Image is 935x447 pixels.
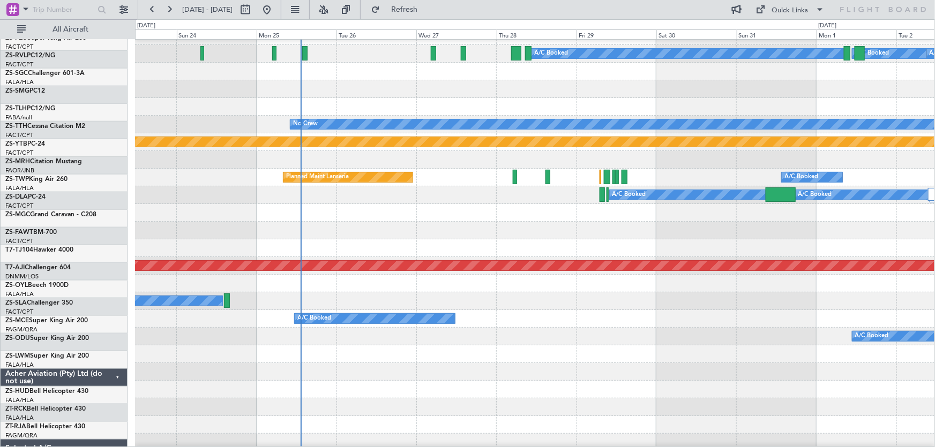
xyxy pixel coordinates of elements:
a: FACT/CPT [5,131,33,139]
span: ZS-TLH [5,105,27,112]
a: ZS-FAWTBM-700 [5,229,57,236]
a: ZS-MCESuper King Air 200 [5,317,88,324]
div: No Crew [293,116,318,132]
span: ZS-MGC [5,211,30,218]
span: ZS-SGC [5,70,28,77]
span: ZS-DLA [5,194,28,200]
div: [DATE] [818,21,836,31]
span: All Aircraft [28,26,113,33]
a: FACT/CPT [5,237,33,245]
span: ZS-RVL [5,52,27,59]
a: FALA/HLA [5,78,34,86]
span: ZS-YTB [5,141,27,147]
span: ZS-HUD [5,388,29,395]
div: Sat 23 [96,29,176,39]
div: Wed 27 [416,29,496,39]
span: ZS-TWP [5,176,29,183]
a: ZS-TLHPC12/NG [5,105,55,112]
a: ZS-LWMSuper King Air 200 [5,353,89,359]
a: ZS-HUDBell Helicopter 430 [5,388,88,395]
div: [DATE] [137,21,155,31]
div: A/C Booked [784,169,818,185]
a: FAGM/QRA [5,431,38,440]
input: Trip Number [33,2,94,18]
div: Thu 28 [497,29,577,39]
a: T7-TJ104Hawker 4000 [5,247,73,253]
div: A/C Booked [798,187,832,203]
a: ZS-MGCGrand Caravan - C208 [5,211,96,218]
a: FACT/CPT [5,202,33,210]
button: Refresh [366,1,430,18]
div: A/C Booked [534,46,568,62]
a: ZS-MRHCitation Mustang [5,158,82,165]
span: ZS-MCE [5,317,29,324]
span: ZS-LWM [5,353,30,359]
span: ZT-RJA [5,423,26,430]
span: ZS-SMG [5,88,29,94]
a: FALA/HLA [5,396,34,404]
span: ZT-RCK [5,406,27,412]
a: ZS-ODUSuper King Air 200 [5,335,89,342]
a: ZS-RVLPC12/NG [5,52,55,59]
a: ZT-RJABell Helicopter 430 [5,423,85,430]
div: A/C Booked [855,46,889,62]
a: ZS-TTHCessna Citation M2 [5,123,85,130]
button: Quick Links [751,1,830,18]
div: A/C Booked [612,187,646,203]
span: ZS-OYL [5,282,28,289]
a: ZS-TWPKing Air 260 [5,176,68,183]
a: T7-AJIChallenger 604 [5,264,71,271]
div: Mon 25 [257,29,336,39]
a: ZS-SLAChallenger 350 [5,300,73,306]
span: ZS-FAW [5,229,29,236]
div: Planned Maint Lanseria [286,169,349,185]
a: FACT/CPT [5,60,33,69]
a: FACT/CPT [5,149,33,157]
a: ZS-SMGPC12 [5,88,45,94]
span: ZS-TTH [5,123,27,130]
a: FAOR/JNB [5,166,34,175]
a: FACT/CPT [5,308,33,316]
a: ZT-RCKBell Helicopter 430 [5,406,86,412]
div: Sat 30 [656,29,736,39]
button: All Aircraft [12,21,116,38]
a: ZS-OYLBeech 1900D [5,282,69,289]
span: [DATE] - [DATE] [182,5,233,14]
div: Tue 26 [336,29,416,39]
span: T7-AJI [5,264,25,271]
a: FALA/HLA [5,361,34,369]
a: FABA/null [5,113,32,122]
div: Quick Links [772,5,809,16]
div: Sun 31 [737,29,817,39]
a: ZS-DLAPC-24 [5,194,46,200]
a: DNMM/LOS [5,272,39,281]
div: A/C Booked [297,310,331,327]
span: ZS-SLA [5,300,27,306]
a: ZS-YTBPC-24 [5,141,45,147]
span: ZS-ODU [5,335,30,342]
a: FALA/HLA [5,184,34,192]
span: ZS-MRH [5,158,30,165]
a: ZS-SGCChallenger 601-3A [5,70,85,77]
a: FALA/HLA [5,414,34,422]
div: Sun 24 [177,29,257,39]
div: Fri 29 [577,29,656,39]
div: A/C Booked [855,328,889,344]
a: FALA/HLA [5,290,34,298]
span: T7-TJ104 [5,247,33,253]
div: Mon 1 [817,29,896,39]
a: FAGM/QRA [5,325,38,334]
span: Refresh [382,6,427,13]
a: FACT/CPT [5,43,33,51]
